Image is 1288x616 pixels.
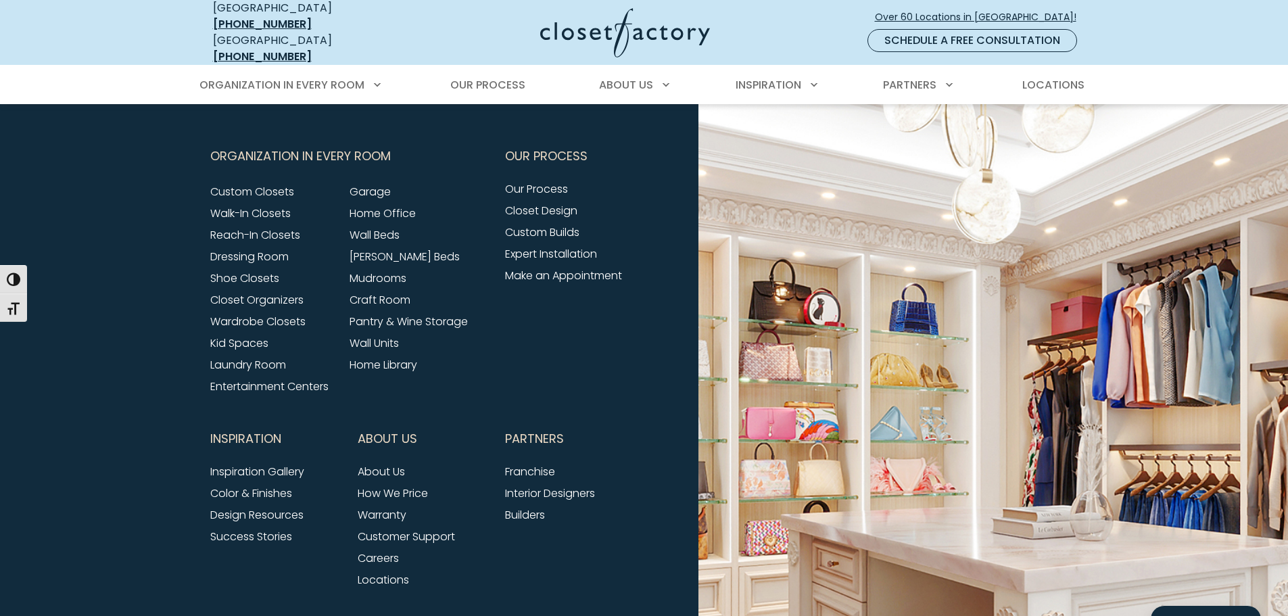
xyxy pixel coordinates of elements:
[350,184,391,199] a: Garage
[875,10,1087,24] span: Over 60 Locations in [GEOGRAPHIC_DATA]!
[358,422,489,456] button: Footer Subnav Button - About Us
[210,422,281,456] span: Inspiration
[350,270,406,286] a: Mudrooms
[350,249,460,264] a: [PERSON_NAME] Beds
[358,572,409,588] a: Locations
[505,139,636,173] button: Footer Subnav Button - Our Process
[358,485,428,501] a: How We Price
[505,246,597,262] a: Expert Installation
[210,422,341,456] button: Footer Subnav Button - Inspiration
[210,227,300,243] a: Reach-In Closets
[350,314,468,329] a: Pantry & Wine Storage
[350,227,400,243] a: Wall Beds
[599,77,653,93] span: About Us
[505,464,555,479] a: Franchise
[358,550,399,566] a: Careers
[505,507,545,523] a: Builders
[358,507,406,523] a: Warranty
[505,224,579,240] a: Custom Builds
[350,206,416,221] a: Home Office
[210,249,289,264] a: Dressing Room
[874,5,1088,29] a: Over 60 Locations in [GEOGRAPHIC_DATA]!
[213,32,409,65] div: [GEOGRAPHIC_DATA]
[358,529,455,544] a: Customer Support
[210,464,304,479] a: Inspiration Gallery
[210,529,292,544] a: Success Stories
[540,8,710,57] img: Closet Factory Logo
[210,139,489,173] button: Footer Subnav Button - Organization in Every Room
[450,77,525,93] span: Our Process
[505,203,577,218] a: Closet Design
[505,422,636,456] button: Footer Subnav Button - Partners
[883,77,936,93] span: Partners
[350,335,399,351] a: Wall Units
[505,422,564,456] span: Partners
[350,357,417,373] a: Home Library
[213,16,312,32] a: [PHONE_NUMBER]
[210,292,304,308] a: Closet Organizers
[199,77,364,93] span: Organization in Every Room
[210,184,294,199] a: Custom Closets
[210,139,391,173] span: Organization in Every Room
[210,335,268,351] a: Kid Spaces
[213,49,312,64] a: [PHONE_NUMBER]
[867,29,1077,52] a: Schedule a Free Consultation
[505,485,595,501] a: Interior Designers
[210,206,291,221] a: Walk-In Closets
[350,292,410,308] a: Craft Room
[1022,77,1084,93] span: Locations
[210,270,279,286] a: Shoe Closets
[210,314,306,329] a: Wardrobe Closets
[505,181,568,197] a: Our Process
[210,357,286,373] a: Laundry Room
[505,139,588,173] span: Our Process
[210,485,292,501] a: Color & Finishes
[736,77,801,93] span: Inspiration
[358,422,417,456] span: About Us
[210,379,329,394] a: Entertainment Centers
[505,268,622,283] a: Make an Appointment
[190,66,1099,104] nav: Primary Menu
[358,464,405,479] a: About Us
[210,507,304,523] a: Design Resources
